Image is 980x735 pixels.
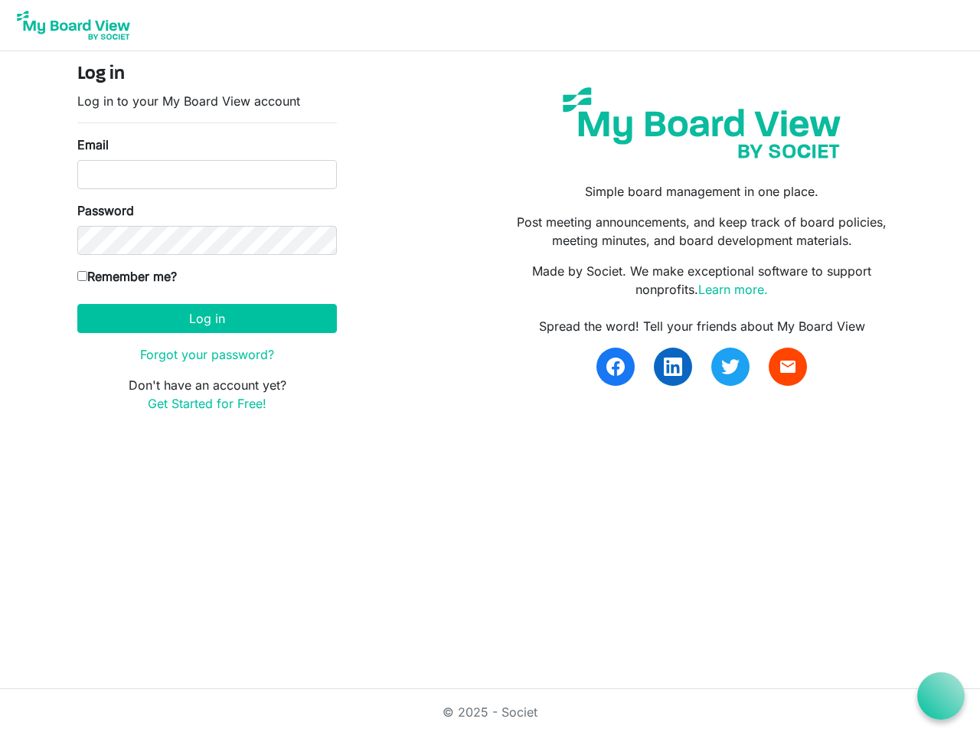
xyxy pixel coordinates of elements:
[501,182,903,201] p: Simple board management in one place.
[140,347,274,362] a: Forgot your password?
[501,213,903,250] p: Post meeting announcements, and keep track of board policies, meeting minutes, and board developm...
[148,396,266,411] a: Get Started for Free!
[77,376,337,413] p: Don't have an account yet?
[664,358,682,376] img: linkedin.svg
[698,282,768,297] a: Learn more.
[721,358,740,376] img: twitter.svg
[77,304,337,333] button: Log in
[77,136,109,154] label: Email
[606,358,625,376] img: facebook.svg
[501,317,903,335] div: Spread the word! Tell your friends about My Board View
[501,262,903,299] p: Made by Societ. We make exceptional software to support nonprofits.
[443,704,537,720] a: © 2025 - Societ
[77,271,87,281] input: Remember me?
[779,358,797,376] span: email
[77,92,337,110] p: Log in to your My Board View account
[77,201,134,220] label: Password
[12,6,135,44] img: My Board View Logo
[77,267,177,286] label: Remember me?
[551,76,852,170] img: my-board-view-societ.svg
[77,64,337,86] h4: Log in
[769,348,807,386] a: email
